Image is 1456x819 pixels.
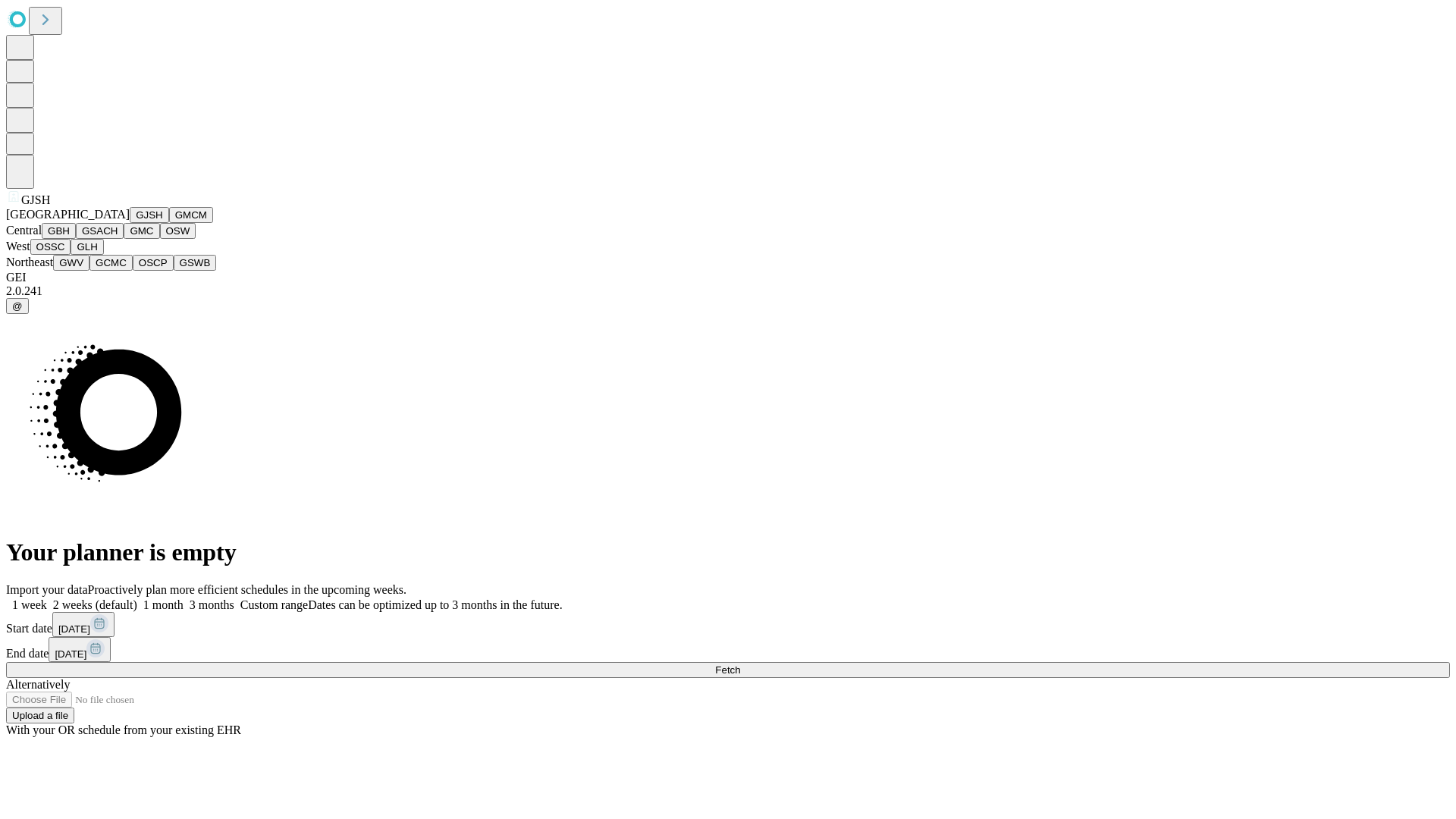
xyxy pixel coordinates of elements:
[240,598,308,611] span: Custom range
[88,583,406,596] span: Proactively plan more efficient schedules in the upcoming weeks.
[49,637,111,662] button: [DATE]
[58,623,90,635] span: [DATE]
[6,256,53,268] span: Northeast
[53,255,89,271] button: GWV
[6,708,74,723] button: Upload a file
[6,723,241,736] span: With your OR schedule from your existing EHR
[6,240,30,253] span: West
[190,598,234,611] span: 3 months
[169,207,213,223] button: GMCM
[6,298,29,314] button: @
[30,239,71,255] button: OSSC
[21,193,50,206] span: GJSH
[12,598,47,611] span: 1 week
[6,224,42,237] span: Central
[52,612,115,637] button: [DATE]
[6,612,1450,637] div: Start date
[160,223,196,239] button: OSW
[53,598,137,611] span: 2 weeks (default)
[76,223,124,239] button: GSACH
[55,648,86,660] span: [DATE]
[6,271,1450,284] div: GEI
[6,662,1450,678] button: Fetch
[6,208,130,221] span: [GEOGRAPHIC_DATA]
[71,239,103,255] button: GLH
[6,538,1450,566] h1: Your planner is empty
[6,637,1450,662] div: End date
[130,207,169,223] button: GJSH
[715,664,740,676] span: Fetch
[133,255,174,271] button: OSCP
[143,598,184,611] span: 1 month
[124,223,159,239] button: GMC
[42,223,76,239] button: GBH
[6,678,70,691] span: Alternatively
[89,255,133,271] button: GCMC
[12,300,23,312] span: @
[6,284,1450,298] div: 2.0.241
[174,255,217,271] button: GSWB
[6,583,88,596] span: Import your data
[308,598,562,611] span: Dates can be optimized up to 3 months in the future.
